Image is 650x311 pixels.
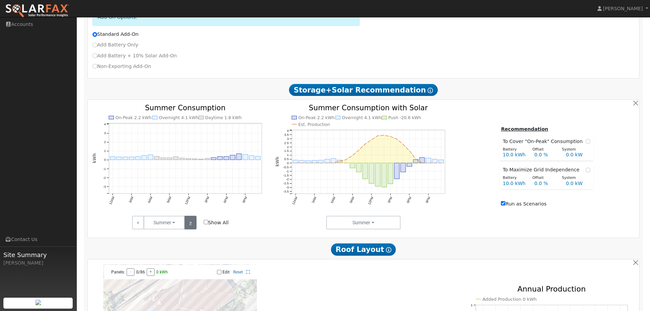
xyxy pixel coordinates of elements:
rect: onclick="" [413,160,418,163]
text: 6AM [147,196,153,204]
a: Full Screen [246,270,250,274]
img: retrieve [35,300,41,305]
rect: onclick="" [205,158,210,160]
rect: onclick="" [438,160,444,163]
circle: onclick="" [295,162,296,164]
circle: onclick="" [308,162,309,164]
circle: onclick="" [390,136,391,137]
label: Standard Add-On [92,31,139,38]
span: Site Summary [3,250,73,259]
rect: onclick="" [432,159,437,163]
label: Add Battery Only [92,41,139,48]
rect: onclick="" [255,156,260,160]
rect: onclick="" [337,160,343,163]
span: Storage+Solar Recommendation [289,84,438,96]
text: 1 [471,303,473,307]
rect: onclick="" [350,163,355,168]
rect: onclick="" [122,157,128,160]
text: 0 [104,158,106,162]
span: [PERSON_NAME] [603,6,643,11]
i: Show Help [428,88,433,93]
u: Recommendation [501,126,548,132]
div: 10.0 kWh [499,180,531,187]
rect: onclick="" [110,157,115,160]
text: -2.5 [283,182,289,185]
rect: onclick="" [230,155,235,160]
text: 6PM [223,196,229,204]
text: 0 [287,161,289,165]
text: Push -20.6 kWh [388,116,421,121]
text: 12AM [291,196,299,205]
circle: onclick="" [402,144,404,145]
text: 3PM [387,196,393,204]
text: 9AM [349,196,355,204]
rect: onclick="" [186,159,191,160]
circle: onclick="" [409,150,410,152]
rect: onclick="" [293,160,298,163]
rect: onclick="" [161,158,166,160]
text: -1 [103,167,106,171]
div: 0.0 % [531,151,562,158]
circle: onclick="" [434,162,435,164]
rect: onclick="" [318,160,323,163]
div: System [558,147,588,153]
div: Offset [529,147,559,153]
span: 0 kWh [156,270,168,274]
text: 6AM [330,196,336,204]
rect: onclick="" [135,157,140,160]
button: Summer [144,216,185,229]
text: -2 [103,176,106,180]
text: 3 [104,131,106,135]
text: On-Peak 2.2 kWh [298,116,334,121]
text: -0.5 [283,165,289,169]
button: + [147,268,155,276]
text: Overnight 4.1 kWh [159,116,199,121]
div: Battery [499,175,529,181]
rect: onclick="" [167,158,172,160]
text: Added Production 0 kWh [482,297,537,302]
circle: onclick="" [301,162,303,164]
span: To Cover "On-Peak" Consumption [503,138,585,145]
text: On-Peak 2.2 kWh [115,116,151,121]
text: 9AM [166,196,172,204]
div: Battery [499,147,529,153]
text: -1 [286,169,289,173]
circle: onclick="" [377,135,378,137]
rect: onclick="" [375,163,380,186]
rect: onclick="" [401,163,406,172]
text: 12PM [367,196,374,205]
label: Edit [222,270,230,274]
rect: onclick="" [148,155,153,160]
circle: onclick="" [352,155,353,156]
text: 3AM [128,196,134,204]
rect: onclick="" [299,160,304,163]
rect: onclick="" [306,160,311,163]
rect: onclick="" [394,163,399,179]
text: 3.5 [284,133,289,137]
circle: onclick="" [371,139,372,141]
rect: onclick="" [179,158,185,160]
text: 9PM [242,196,248,204]
rect: onclick="" [236,154,242,160]
text: 1.5 [284,149,289,153]
text: Daytime 1.8 kWh [205,116,242,121]
text: 3PM [204,196,210,204]
text: Overnight 4.1 kWh [342,116,381,121]
label: Add Battery + 10% Solar Add-On [92,52,177,59]
circle: onclick="" [364,143,366,145]
rect: onclick="" [356,163,361,172]
div: 10.0 kWh [499,151,531,158]
circle: onclick="" [440,162,442,164]
rect: onclick="" [426,158,431,163]
rect: onclick="" [363,163,368,179]
rect: onclick="" [173,157,178,160]
text: -3.5 [283,189,289,193]
text: -3 [286,185,289,189]
circle: onclick="" [327,162,328,164]
text: 4 [104,123,106,126]
input: Non-Exporting Add-On [92,64,97,69]
a: < [132,216,144,229]
circle: onclick="" [396,139,398,140]
input: Standard Add-On [92,32,97,37]
text: kWh [275,157,280,167]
